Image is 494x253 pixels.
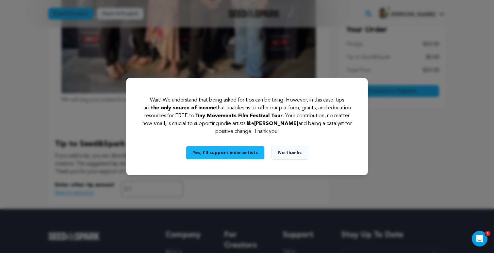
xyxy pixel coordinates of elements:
[151,105,216,111] span: the only source of income
[485,231,490,236] span: 1
[142,96,352,135] p: Wait! We understand that being asked for tips can be tiring. However, in this case, tips are that...
[472,231,487,246] iframe: Intercom live chat
[254,121,298,126] span: [PERSON_NAME]
[186,146,265,160] button: Yes, I’ll support indie artists
[194,113,283,119] span: Tiny Movements Film Festival Tour
[271,146,308,160] button: No thanks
